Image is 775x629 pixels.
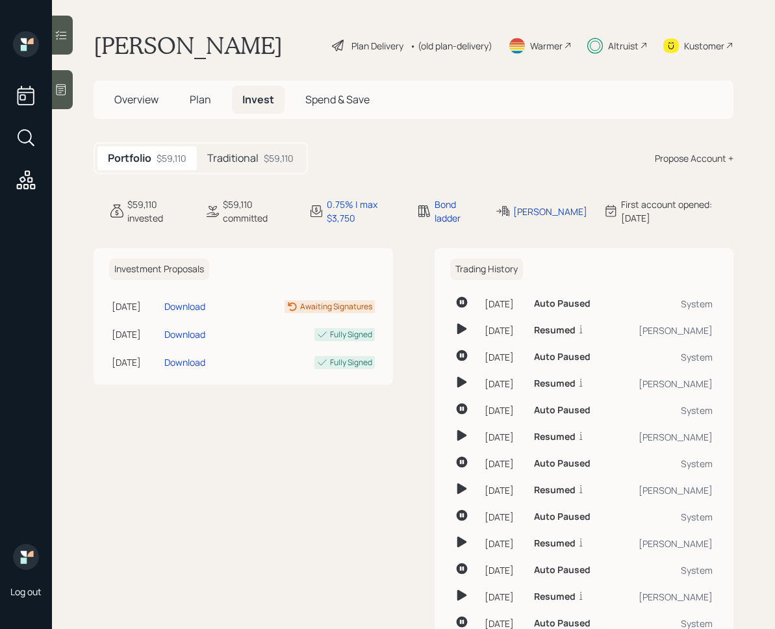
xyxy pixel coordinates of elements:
[534,405,591,416] h6: Auto Paused
[485,483,524,497] div: [DATE]
[300,301,372,313] div: Awaiting Signatures
[621,198,733,225] div: First account opened: [DATE]
[485,590,524,604] div: [DATE]
[485,537,524,550] div: [DATE]
[450,259,523,280] h6: Trading History
[618,510,713,524] div: System
[112,300,159,313] div: [DATE]
[618,430,713,444] div: [PERSON_NAME]
[485,324,524,337] div: [DATE]
[13,544,39,570] img: retirable_logo.png
[618,537,713,550] div: [PERSON_NAME]
[190,92,211,107] span: Plan
[534,591,576,602] h6: Resumed
[618,324,713,337] div: [PERSON_NAME]
[330,329,372,340] div: Fully Signed
[618,404,713,417] div: System
[485,404,524,417] div: [DATE]
[534,538,576,549] h6: Resumed
[485,297,524,311] div: [DATE]
[164,327,205,341] div: Download
[242,92,274,107] span: Invest
[534,618,591,629] h6: Auto Paused
[114,92,159,107] span: Overview
[534,431,576,443] h6: Resumed
[530,39,563,53] div: Warmer
[618,377,713,391] div: [PERSON_NAME]
[207,152,259,164] h5: Traditional
[327,198,401,225] div: 0.75% | max $3,750
[618,457,713,470] div: System
[264,151,294,165] div: $59,110
[534,352,591,363] h6: Auto Paused
[618,590,713,604] div: [PERSON_NAME]
[485,457,524,470] div: [DATE]
[684,39,724,53] div: Kustomer
[351,39,403,53] div: Plan Delivery
[485,350,524,364] div: [DATE]
[127,198,189,225] div: $59,110 invested
[608,39,639,53] div: Altruist
[410,39,492,53] div: • (old plan-delivery)
[157,151,186,165] div: $59,110
[618,563,713,577] div: System
[534,298,591,309] h6: Auto Paused
[10,585,42,598] div: Log out
[108,152,151,164] h5: Portfolio
[223,198,293,225] div: $59,110 committed
[534,458,591,469] h6: Auto Paused
[164,300,205,313] div: Download
[485,510,524,524] div: [DATE]
[94,31,283,60] h1: [PERSON_NAME]
[164,355,205,369] div: Download
[618,483,713,497] div: [PERSON_NAME]
[485,377,524,391] div: [DATE]
[655,151,733,165] div: Propose Account +
[534,378,576,389] h6: Resumed
[485,563,524,577] div: [DATE]
[534,485,576,496] h6: Resumed
[618,350,713,364] div: System
[534,325,576,336] h6: Resumed
[435,198,479,225] div: Bond ladder
[485,430,524,444] div: [DATE]
[109,259,209,280] h6: Investment Proposals
[534,511,591,522] h6: Auto Paused
[305,92,370,107] span: Spend & Save
[330,357,372,368] div: Fully Signed
[112,355,159,369] div: [DATE]
[534,565,591,576] h6: Auto Paused
[513,205,587,218] div: [PERSON_NAME]
[112,327,159,341] div: [DATE]
[618,297,713,311] div: System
